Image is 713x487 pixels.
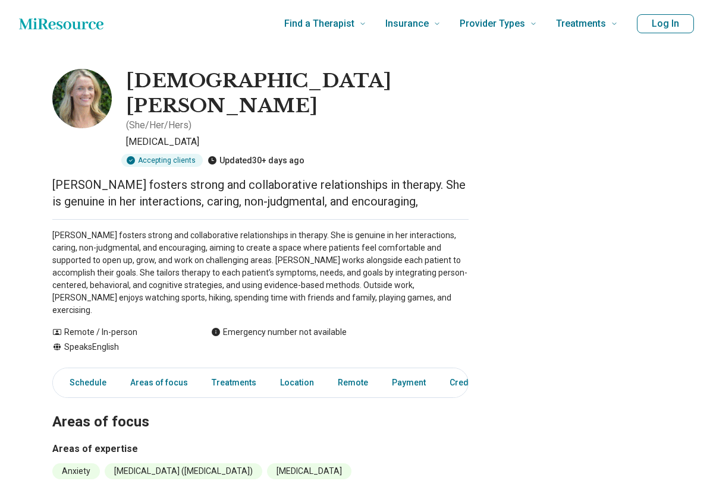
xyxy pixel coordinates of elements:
[556,15,606,32] span: Treatments
[126,69,469,118] h1: [DEMOGRAPHIC_DATA][PERSON_NAME]
[208,154,304,167] div: Updated 30+ days ago
[385,15,429,32] span: Insurance
[211,326,347,339] div: Emergency number not available
[52,229,469,317] p: [PERSON_NAME] fosters strong and collaborative relationships in therapy. She is genuine in her in...
[52,326,187,339] div: Remote / In-person
[52,384,469,432] h2: Areas of focus
[442,371,502,395] a: Credentials
[19,12,103,36] a: Home page
[126,135,469,149] p: [MEDICAL_DATA]
[267,463,351,479] li: [MEDICAL_DATA]
[55,371,114,395] a: Schedule
[460,15,525,32] span: Provider Types
[385,371,433,395] a: Payment
[273,371,321,395] a: Location
[123,371,195,395] a: Areas of focus
[284,15,354,32] span: Find a Therapist
[205,371,263,395] a: Treatments
[121,154,203,167] div: Accepting clients
[126,118,191,132] p: ( She/Her/Hers )
[52,463,100,479] li: Anxiety
[637,14,694,33] button: Log In
[52,69,112,128] img: Kristen Strong, Psychologist
[52,176,469,210] p: [PERSON_NAME] fosters strong and collaborative relationships in therapy. She is genuine in her in...
[52,442,469,456] h3: Areas of expertise
[52,341,187,353] div: Speaks English
[105,463,262,479] li: [MEDICAL_DATA] ([MEDICAL_DATA])
[331,371,375,395] a: Remote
